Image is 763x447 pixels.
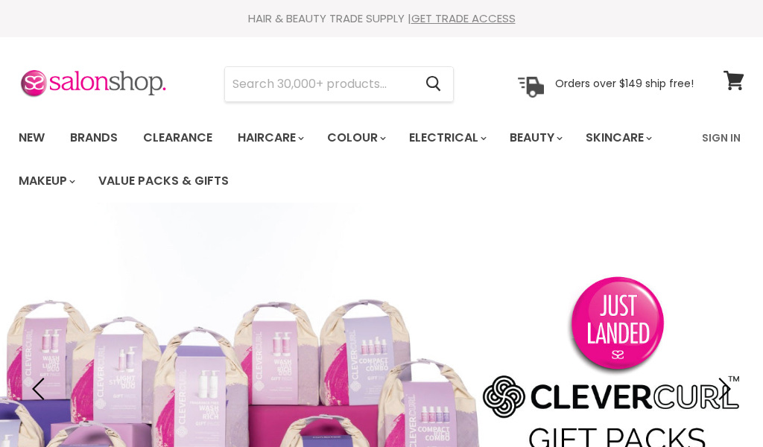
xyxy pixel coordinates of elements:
[693,122,750,153] a: Sign In
[7,116,693,203] ul: Main menu
[225,67,414,101] input: Search
[26,374,56,404] button: Previous
[707,374,737,404] button: Next
[498,122,572,153] a: Beauty
[59,122,129,153] a: Brands
[414,67,453,101] button: Search
[316,122,395,153] a: Colour
[7,165,84,197] a: Makeup
[132,122,224,153] a: Clearance
[7,122,56,153] a: New
[224,66,454,102] form: Product
[87,165,240,197] a: Value Packs & Gifts
[398,122,496,153] a: Electrical
[411,10,516,26] a: GET TRADE ACCESS
[227,122,313,153] a: Haircare
[574,122,661,153] a: Skincare
[555,77,694,90] p: Orders over $149 ship free!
